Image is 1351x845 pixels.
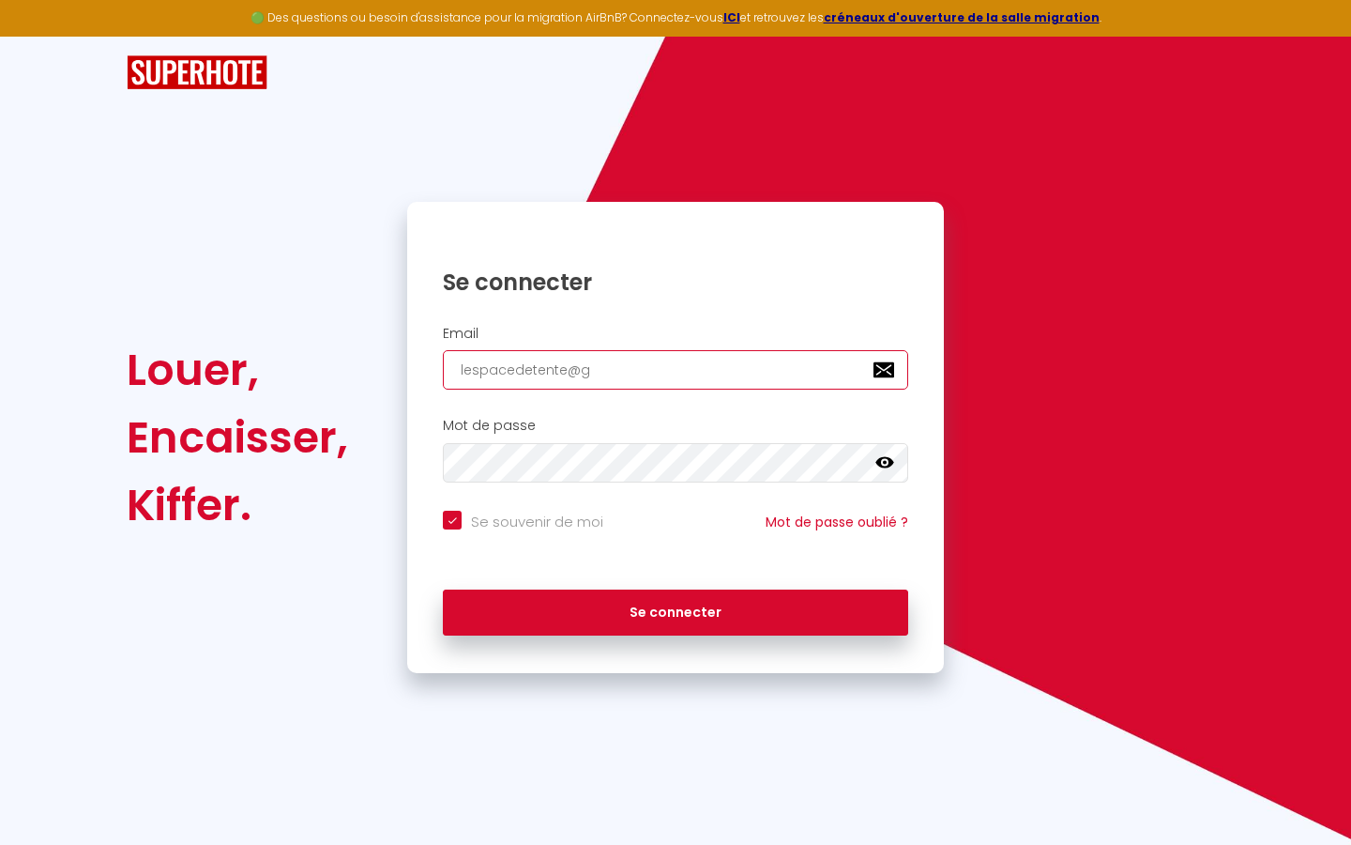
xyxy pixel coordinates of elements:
[766,513,908,531] a: Mot de passe oublié ?
[127,404,348,471] div: Encaisser,
[127,336,348,404] div: Louer,
[443,268,908,297] h1: Se connecter
[723,9,740,25] a: ICI
[443,590,908,637] button: Se connecter
[824,9,1100,25] a: créneaux d'ouverture de la salle migration
[443,350,908,390] input: Ton Email
[443,418,908,434] h2: Mot de passe
[443,326,908,342] h2: Email
[127,471,348,539] div: Kiffer.
[15,8,71,64] button: Ouvrir le widget de chat LiveChat
[127,55,267,90] img: SuperHote logo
